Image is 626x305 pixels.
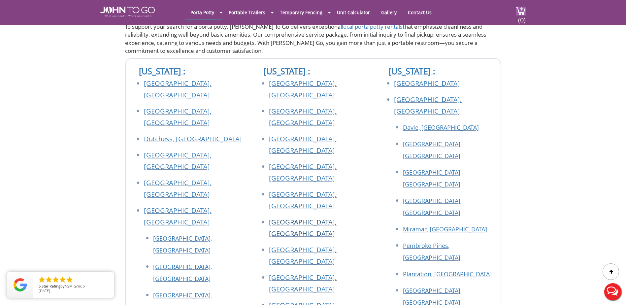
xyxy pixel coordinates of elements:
a: [US_STATE] : [139,65,185,77]
span: [DATE] [39,288,50,293]
a: [GEOGRAPHIC_DATA] [394,79,460,88]
img: cart a [516,7,526,16]
span: Star Rating [42,284,60,288]
span: (0) [518,10,526,24]
a: [GEOGRAPHIC_DATA], [GEOGRAPHIC_DATA] [269,107,337,127]
a: Temporary Fencing [275,6,327,19]
img: Review Rating [14,278,27,291]
a: [GEOGRAPHIC_DATA], [GEOGRAPHIC_DATA] [144,206,212,226]
a: [GEOGRAPHIC_DATA], [GEOGRAPHIC_DATA] [144,79,212,99]
a: [US_STATE] : [264,65,310,77]
a: [GEOGRAPHIC_DATA], [GEOGRAPHIC_DATA] [144,151,212,171]
li:  [45,276,53,284]
a: [GEOGRAPHIC_DATA], [GEOGRAPHIC_DATA] [394,95,462,116]
li:  [52,276,60,284]
a: [GEOGRAPHIC_DATA], [GEOGRAPHIC_DATA] [403,140,462,160]
a: [GEOGRAPHIC_DATA], [GEOGRAPHIC_DATA] [144,178,212,199]
a: Miramar, [GEOGRAPHIC_DATA] [403,225,487,233]
a: [US_STATE] : [389,65,435,77]
img: JOHN to go [100,7,155,17]
a: Dutchess, [GEOGRAPHIC_DATA] [144,134,242,143]
a: [GEOGRAPHIC_DATA], [GEOGRAPHIC_DATA] [403,168,462,188]
p: To support your search for a porta potty, [PERSON_NAME] To Go delivers exceptional that emphasize... [125,23,501,55]
span: NSM Group [65,284,85,288]
a: Portable Trailers [224,6,270,19]
a: [GEOGRAPHIC_DATA], [GEOGRAPHIC_DATA] [269,190,337,210]
a: [GEOGRAPHIC_DATA], [GEOGRAPHIC_DATA] [144,107,212,127]
a: [GEOGRAPHIC_DATA], [GEOGRAPHIC_DATA] [269,134,337,155]
a: Plantation, [GEOGRAPHIC_DATA] [403,270,492,278]
a: [GEOGRAPHIC_DATA], [GEOGRAPHIC_DATA] [269,218,337,238]
a: Gallery [376,6,402,19]
li:  [59,276,67,284]
a: Contact Us [403,6,437,19]
a: [GEOGRAPHIC_DATA], [GEOGRAPHIC_DATA] [269,162,337,183]
li:  [38,276,46,284]
a: [GEOGRAPHIC_DATA], [GEOGRAPHIC_DATA] [269,245,337,266]
a: [GEOGRAPHIC_DATA], [GEOGRAPHIC_DATA] [153,263,212,283]
li:  [66,276,74,284]
button: Live Chat [600,279,626,305]
a: Davie, [GEOGRAPHIC_DATA] [403,123,479,131]
a: [GEOGRAPHIC_DATA], [GEOGRAPHIC_DATA] [269,79,337,99]
span: by [39,284,109,289]
a: local porta potty rentals [342,23,403,30]
a: [GEOGRAPHIC_DATA], [GEOGRAPHIC_DATA] [403,197,462,217]
a: Unit Calculator [332,6,375,19]
a: Pembroke Pines, [GEOGRAPHIC_DATA] [403,242,460,261]
span: 5 [39,284,41,288]
a: [GEOGRAPHIC_DATA], [GEOGRAPHIC_DATA] [153,234,212,254]
a: Porta Potty [185,6,219,19]
a: [GEOGRAPHIC_DATA], [GEOGRAPHIC_DATA] [269,273,337,293]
